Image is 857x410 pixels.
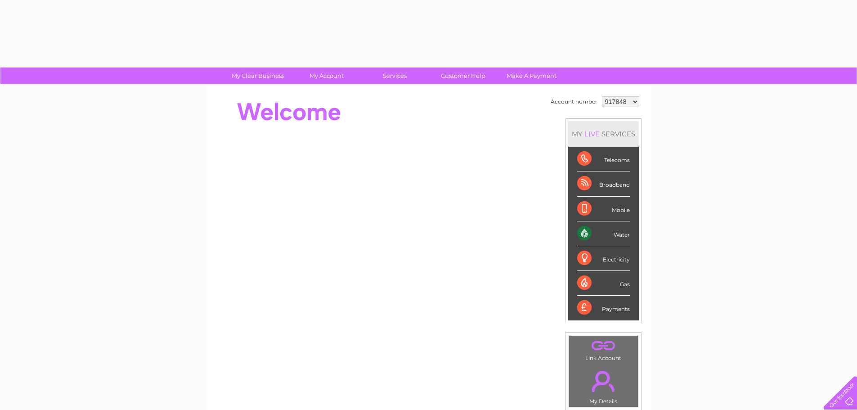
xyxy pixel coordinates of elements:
[577,246,630,271] div: Electricity
[568,121,639,147] div: MY SERVICES
[289,68,363,84] a: My Account
[583,130,601,138] div: LIVE
[426,68,500,84] a: Customer Help
[569,363,638,407] td: My Details
[571,338,636,354] a: .
[577,221,630,246] div: Water
[577,296,630,320] div: Payments
[577,147,630,171] div: Telecoms
[577,171,630,196] div: Broadband
[221,68,295,84] a: My Clear Business
[571,365,636,397] a: .
[569,335,638,364] td: Link Account
[577,197,630,221] div: Mobile
[577,271,630,296] div: Gas
[358,68,432,84] a: Services
[494,68,569,84] a: Make A Payment
[548,94,600,109] td: Account number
